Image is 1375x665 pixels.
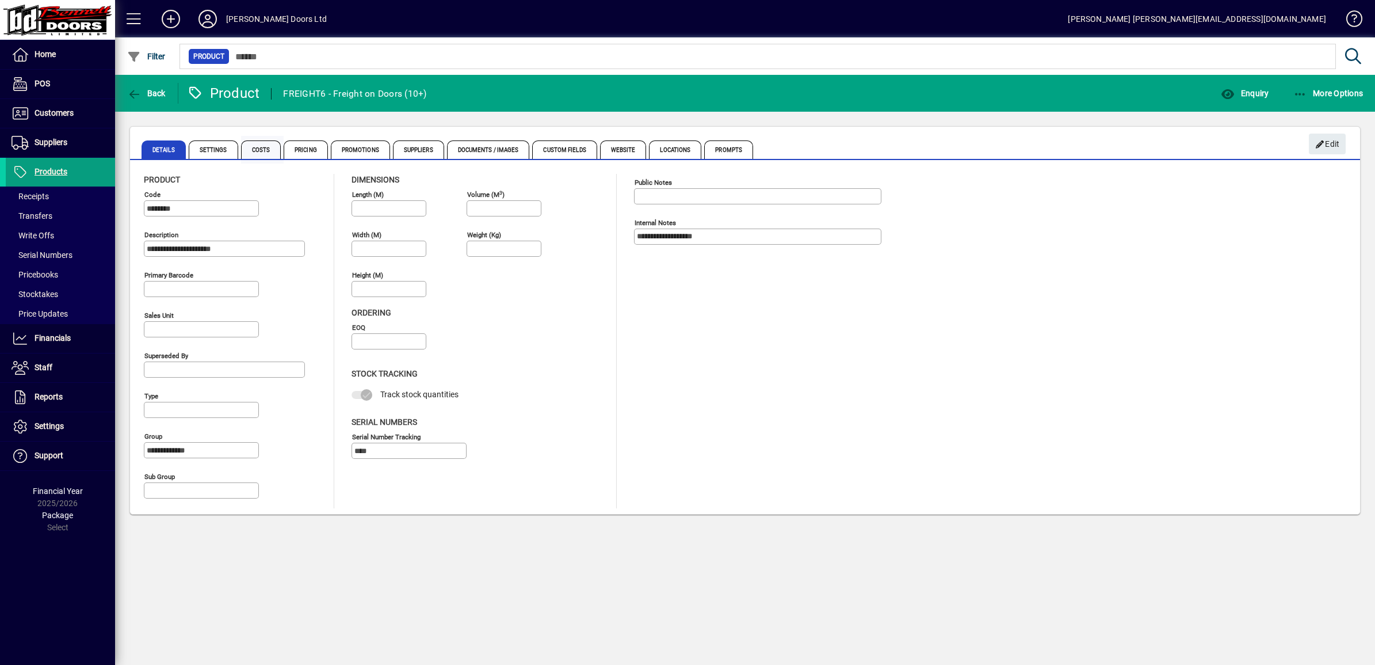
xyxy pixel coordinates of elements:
[6,442,115,470] a: Support
[331,140,390,159] span: Promotions
[393,140,444,159] span: Suppliers
[35,79,50,88] span: POS
[1338,2,1361,40] a: Knowledge Base
[124,46,169,67] button: Filter
[127,52,166,61] span: Filter
[144,191,161,199] mat-label: Code
[1309,134,1346,154] button: Edit
[144,175,180,184] span: Product
[6,70,115,98] a: POS
[352,324,365,332] mat-label: EOQ
[352,432,421,440] mat-label: Serial Number tracking
[704,140,753,159] span: Prompts
[1290,83,1366,104] button: More Options
[189,140,238,159] span: Settings
[226,10,327,28] div: [PERSON_NAME] Doors Ltd
[42,511,73,520] span: Package
[12,211,52,221] span: Transfers
[124,83,169,104] button: Back
[127,89,166,98] span: Back
[35,451,63,460] span: Support
[193,51,224,62] span: Product
[532,140,597,159] span: Custom Fields
[1221,89,1269,98] span: Enquiry
[635,178,672,187] mat-label: Public Notes
[600,140,647,159] span: Website
[1293,89,1363,98] span: More Options
[649,140,701,159] span: Locations
[467,231,501,239] mat-label: Weight (Kg)
[352,231,381,239] mat-label: Width (m)
[33,487,83,496] span: Financial Year
[352,417,417,427] span: Serial Numbers
[352,369,418,378] span: Stock Tracking
[12,231,54,240] span: Write Offs
[352,191,384,199] mat-label: Length (m)
[6,324,115,353] a: Financials
[6,383,115,412] a: Reports
[152,9,189,29] button: Add
[1068,10,1326,28] div: [PERSON_NAME] [PERSON_NAME][EMAIL_ADDRESS][DOMAIN_NAME]
[1218,83,1271,104] button: Enquiry
[12,309,68,318] span: Price Updates
[144,392,158,400] mat-label: Type
[6,226,115,245] a: Write Offs
[35,392,63,401] span: Reports
[284,140,328,159] span: Pricing
[35,108,74,117] span: Customers
[189,9,226,29] button: Profile
[352,175,399,184] span: Dimensions
[6,245,115,265] a: Serial Numbers
[241,140,281,159] span: Costs
[6,128,115,157] a: Suppliers
[635,219,676,227] mat-label: Internal Notes
[142,140,186,159] span: Details
[352,271,383,279] mat-label: Height (m)
[35,138,67,147] span: Suppliers
[144,432,162,440] mat-label: Group
[35,363,52,372] span: Staff
[283,85,426,103] div: FREIGHT6 - Freight on Doors (10+)
[144,352,188,360] mat-label: Superseded by
[144,311,174,320] mat-label: Sales unit
[6,304,115,324] a: Price Updates
[12,290,58,299] span: Stocktakes
[6,265,115,284] a: Pricebooks
[499,189,502,195] sup: 3
[447,140,530,159] span: Documents / Images
[35,333,71,343] span: Financials
[352,308,391,317] span: Ordering
[6,412,115,441] a: Settings
[380,390,459,399] span: Track stock quantities
[6,40,115,69] a: Home
[12,270,58,279] span: Pricebooks
[115,83,178,104] app-page-header-button: Back
[6,187,115,206] a: Receipts
[6,99,115,128] a: Customers
[6,206,115,226] a: Transfers
[6,284,115,304] a: Stocktakes
[35,421,64,431] span: Settings
[187,84,260,102] div: Product
[144,473,175,481] mat-label: Sub group
[12,250,72,260] span: Serial Numbers
[35,167,67,176] span: Products
[144,231,178,239] mat-label: Description
[467,191,505,199] mat-label: Volume (m )
[144,271,193,279] mat-label: Primary barcode
[12,192,49,201] span: Receipts
[35,50,56,59] span: Home
[6,354,115,382] a: Staff
[1315,135,1340,154] span: Edit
